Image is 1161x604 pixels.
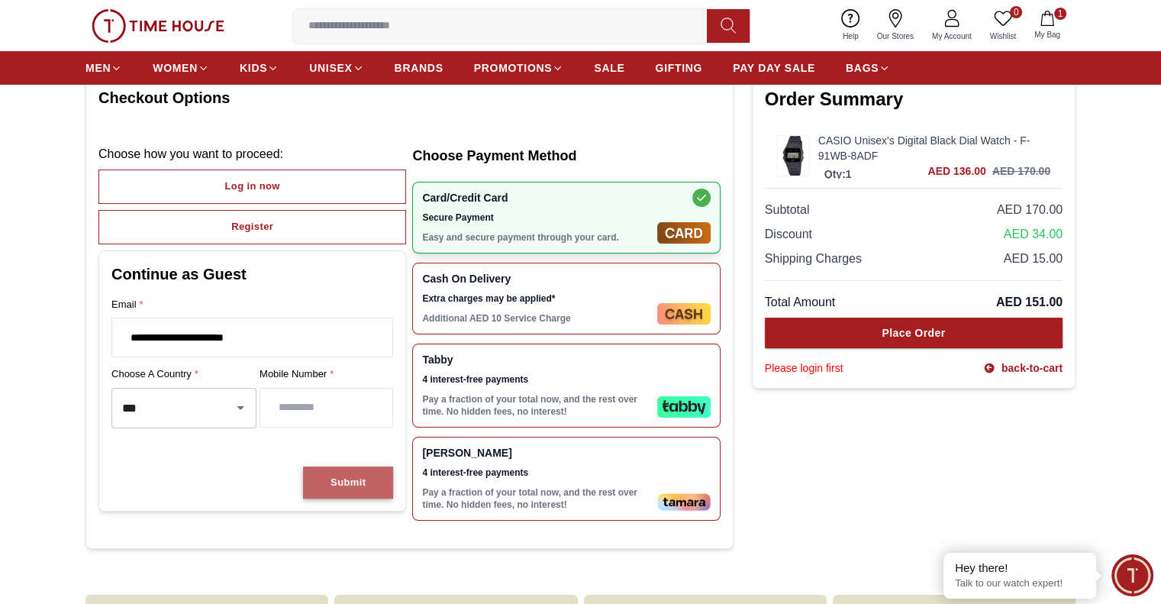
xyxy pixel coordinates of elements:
[1028,29,1066,40] span: My Bag
[927,163,985,179] span: AED 136.00
[871,31,920,42] span: Our Stores
[992,163,1050,179] h3: AED 170.00
[412,145,720,166] h2: Choose Payment Method
[821,166,855,182] p: Qty: 1
[98,145,406,163] p: Choose how you want to proceed :
[657,396,711,418] img: Tabby
[303,467,393,499] button: Submit
[818,133,1050,163] a: CASIO Unisex's Digital Black Dial Watch - F-91WB-8ADF
[955,577,1085,590] p: Talk to our watch expert!
[765,250,862,268] span: Shipping Charges
[331,474,366,492] div: Submit
[1054,8,1066,20] span: 1
[1010,6,1022,18] span: 0
[655,54,702,82] a: GIFTING
[422,467,650,479] span: 4 interest-free payments
[733,54,815,82] a: PAY DAY SALE
[422,373,650,386] span: 4 interest-free payments
[240,60,267,76] span: KIDS
[983,360,1063,376] a: back-to-cart
[882,325,945,341] div: Place Order
[225,178,280,195] div: Log in now
[260,367,393,382] label: Mobile Number
[657,303,711,325] img: Cash On Delivery
[98,87,721,108] h1: Checkout Options
[474,60,553,76] span: PROMOTIONS
[230,397,251,418] button: Open
[868,6,923,45] a: Our Stores
[153,54,209,82] a: WOMEN
[422,292,650,305] span: Extra charges may be applied*
[765,360,843,376] div: Please login first
[422,312,650,325] p: Additional AED 10 Service Charge
[594,54,624,82] a: SALE
[778,136,808,175] img: ...
[422,447,650,459] span: [PERSON_NAME]
[422,273,650,285] span: Cash On Delivery
[240,54,279,82] a: KIDS
[98,170,406,204] button: Log in now
[111,367,202,382] span: Choose a country
[422,486,650,511] p: Pay a fraction of your total now, and the rest over time. No hidden fees, no interest!
[996,293,1063,312] span: AED 151.00
[422,393,650,418] p: Pay a fraction of your total now, and the rest over time. No hidden fees, no interest!
[231,218,273,236] div: Register
[474,54,564,82] a: PROMOTIONS
[153,60,198,76] span: WOMEN
[111,263,393,285] h2: Continue as Guest
[657,222,711,244] img: Card/Credit Card
[309,60,352,76] span: UNISEX
[834,6,868,45] a: Help
[422,212,650,224] span: Secure Payment
[837,31,865,42] span: Help
[395,60,443,76] span: BRANDS
[765,225,812,244] span: Discount
[655,60,702,76] span: GIFTING
[111,297,393,312] label: Email
[955,560,1085,576] div: Hey there!
[733,60,815,76] span: PAY DAY SALE
[1004,250,1063,268] span: AED 15.00
[981,6,1025,45] a: 0Wishlist
[1111,554,1153,596] div: Chat Widget
[984,31,1022,42] span: Wishlist
[98,210,406,244] button: Register
[422,192,650,204] span: Card/Credit Card
[926,31,978,42] span: My Account
[85,60,111,76] span: MEN
[92,9,224,43] img: ...
[85,54,122,82] a: MEN
[422,354,650,366] span: Tabby
[395,54,443,82] a: BRANDS
[1025,8,1069,44] button: 1My Bag
[594,60,624,76] span: SALE
[1004,225,1063,244] span: AED 34.00
[765,318,1063,348] button: Place Order
[765,201,810,219] span: Subtotal
[846,54,890,82] a: BAGS
[422,231,650,244] p: Easy and secure payment through your card.
[846,60,879,76] span: BAGS
[309,54,363,82] a: UNISEX
[765,293,836,312] span: Total Amount
[765,87,1063,111] h2: Order Summary
[997,201,1063,219] span: AED 170.00
[657,493,711,511] img: Tamara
